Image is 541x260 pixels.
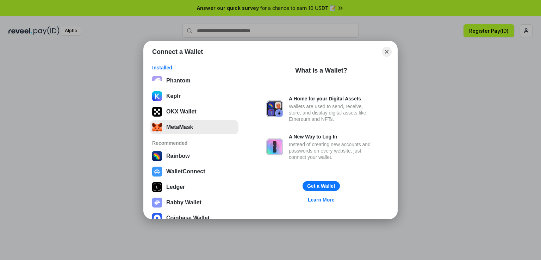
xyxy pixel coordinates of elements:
[150,120,238,134] button: MetaMask
[152,151,162,161] img: svg+xml,%3Csvg%20width%3D%22120%22%20height%3D%22120%22%20viewBox%3D%220%200%20120%20120%22%20fil...
[150,89,238,103] button: Keplr
[166,109,197,115] div: OKX Wallet
[150,211,238,225] button: Coinbase Wallet
[304,195,338,204] a: Learn More
[289,134,376,140] div: A New Way to Log In
[150,149,238,163] button: Rainbow
[266,138,283,155] img: svg+xml,%3Csvg%20xmlns%3D%22http%3A%2F%2Fwww.w3.org%2F2000%2Fsvg%22%20fill%3D%22none%22%20viewBox...
[152,182,162,192] img: svg+xml,%3Csvg%20xmlns%3D%22http%3A%2F%2Fwww.w3.org%2F2000%2Fsvg%22%20width%3D%2228%22%20height%3...
[152,167,162,177] img: svg+xml,%3Csvg%20width%3D%2228%22%20height%3D%2228%22%20viewBox%3D%220%200%2028%2028%22%20fill%3D...
[166,184,185,190] div: Ledger
[166,124,193,130] div: MetaMask
[307,183,335,189] div: Get a Wallet
[150,74,238,88] button: Phantom
[166,199,201,206] div: Rabby Wallet
[152,213,162,223] img: svg+xml,%3Csvg%20width%3D%2228%22%20height%3D%2228%22%20viewBox%3D%220%200%2028%2028%22%20fill%3D...
[382,47,392,57] button: Close
[150,165,238,179] button: WalletConnect
[303,181,340,191] button: Get a Wallet
[150,105,238,119] button: OKX Wallet
[152,198,162,208] img: svg+xml,%3Csvg%20xmlns%3D%22http%3A%2F%2Fwww.w3.org%2F2000%2Fsvg%22%20fill%3D%22none%22%20viewBox...
[289,141,376,160] div: Instead of creating new accounts and passwords on every website, just connect your wallet.
[152,107,162,117] img: 5VZ71FV6L7PA3gg3tXrdQ+DgLhC+75Wq3no69P3MC0NFQpx2lL04Ql9gHK1bRDjsSBIvScBnDTk1WrlGIZBorIDEYJj+rhdgn...
[295,66,347,75] div: What is a Wallet?
[152,122,162,132] img: svg+xml;base64,PHN2ZyB3aWR0aD0iMzUiIGhlaWdodD0iMzQiIHZpZXdCb3g9IjAgMCAzNSAzNCIgZmlsbD0ibm9uZSIgeG...
[150,196,238,210] button: Rabby Wallet
[150,180,238,194] button: Ledger
[166,168,205,175] div: WalletConnect
[152,91,162,101] img: ByMCUfJCc2WaAAAAAElFTkSuQmCC
[289,103,376,122] div: Wallets are used to send, receive, store, and display digital assets like Ethereum and NFTs.
[152,76,162,86] img: epq2vO3P5aLWl15yRS7Q49p1fHTx2Sgh99jU3kfXv7cnPATIVQHAx5oQs66JWv3SWEjHOsb3kKgmE5WNBxBId7C8gm8wEgOvz...
[152,48,203,56] h1: Connect a Wallet
[289,95,376,102] div: A Home for your Digital Assets
[166,78,190,84] div: Phantom
[152,140,236,146] div: Recommended
[166,93,181,99] div: Keplr
[308,197,334,203] div: Learn More
[166,215,210,221] div: Coinbase Wallet
[152,64,236,71] div: Installed
[266,100,283,117] img: svg+xml,%3Csvg%20xmlns%3D%22http%3A%2F%2Fwww.w3.org%2F2000%2Fsvg%22%20fill%3D%22none%22%20viewBox...
[166,153,190,159] div: Rainbow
